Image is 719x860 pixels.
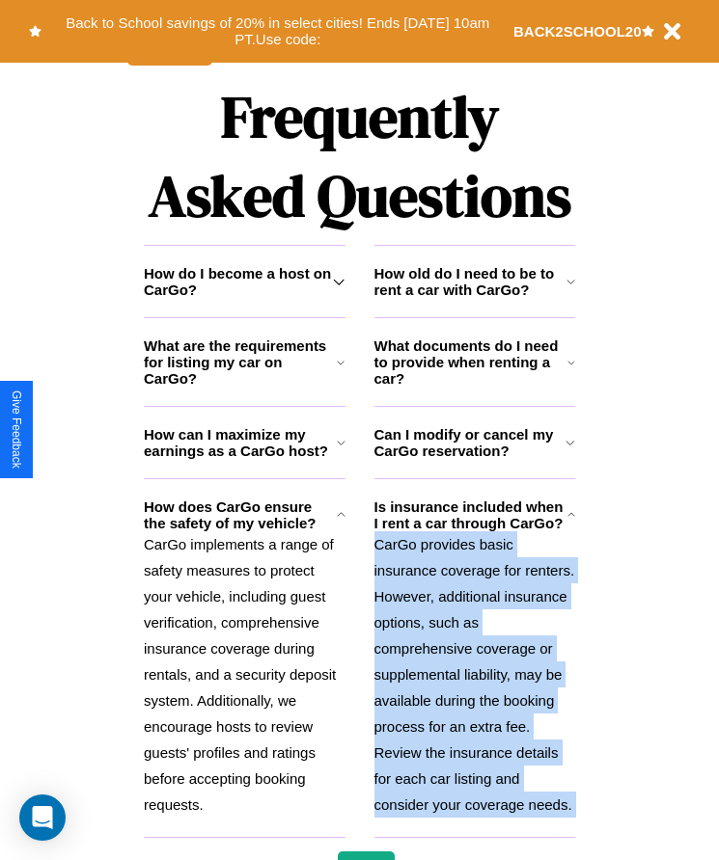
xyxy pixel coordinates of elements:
button: Back to School savings of 20% in select cities! Ends [DATE] 10am PT.Use code: [41,10,513,53]
h1: Frequently Asked Questions [144,67,575,245]
h3: How does CarGo ensure the safety of my vehicle? [144,498,337,531]
h3: How old do I need to be to rent a car with CarGo? [374,265,567,298]
p: CarGo provides basic insurance coverage for renters. However, additional insurance options, such ... [374,531,576,818]
h3: Is insurance included when I rent a car through CarGo? [374,498,567,531]
h3: What documents do I need to provide when renting a car? [374,337,568,387]
div: Open Intercom Messenger [19,794,66,841]
h3: How do I become a host on CarGo? [144,265,333,298]
div: Give Feedback [10,390,23,469]
b: BACK2SCHOOL20 [513,23,642,40]
h3: What are the requirements for listing my car on CarGo? [144,337,337,387]
h3: How can I maximize my earnings as a CarGo host? [144,426,337,459]
h3: Can I modify or cancel my CarGo reservation? [374,426,567,459]
p: CarGo implements a range of safety measures to protect your vehicle, including guest verification... [144,531,346,818]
